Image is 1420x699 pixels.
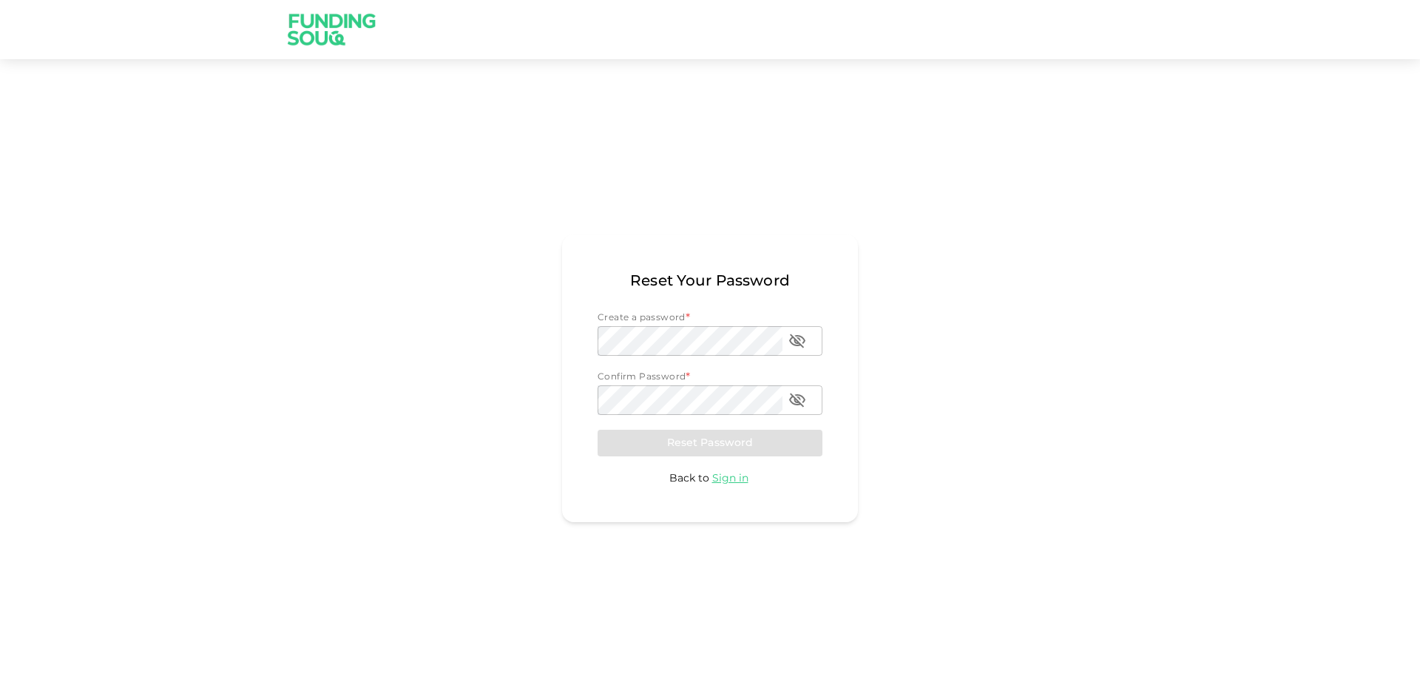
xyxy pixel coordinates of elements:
span: Create a password [598,314,686,323]
input: password [598,326,782,356]
div: passwordConfirmation [598,385,822,415]
span: Reset Your Password [598,270,822,294]
span: Back to [669,473,709,484]
span: Sign in [712,473,748,484]
input: passwordConfirmation [598,385,782,415]
div: password [598,326,822,356]
span: Confirm Password [598,373,686,382]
